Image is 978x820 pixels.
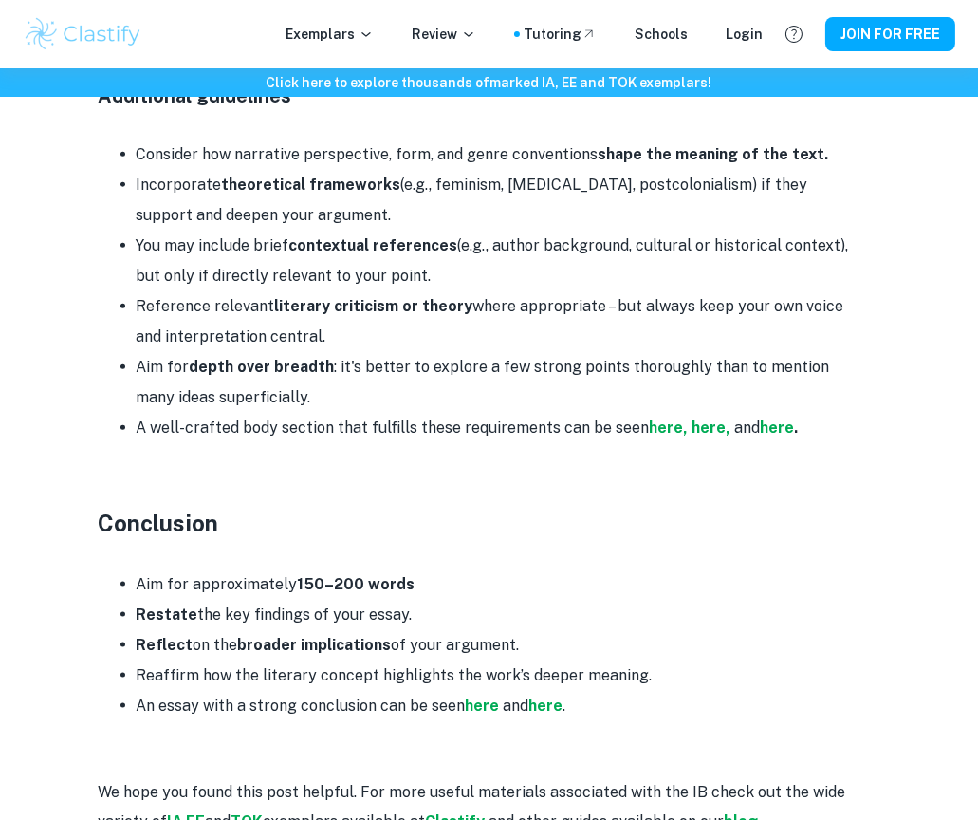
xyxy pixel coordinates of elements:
a: Schools [635,24,688,45]
a: Tutoring [524,24,597,45]
button: Help and Feedback [778,18,810,50]
strong: 150–200 words [298,575,415,593]
li: Aim for : it's better to explore a few strong points thoroughly than to mention many ideas superf... [137,352,858,413]
a: here [466,697,504,715]
li: Reference relevant where appropriate – but always keep your own voice and interpretation central. [137,291,858,352]
h3: Conclusion [99,506,858,540]
strong: contextual references [289,236,458,254]
strong: broader implications [238,636,392,654]
a: Login [726,24,763,45]
p: Exemplars [286,24,374,45]
strong: here [466,697,500,715]
strong: depth over breadth [190,358,335,376]
a: here [761,419,795,437]
h6: Click here to explore thousands of marked IA, EE and TOK exemplars ! [4,72,974,93]
li: A well-crafted body section that fulfills these requirements can be seen and [137,413,858,443]
p: Review [412,24,476,45]
strong: shape the meaning of the text. [599,145,829,163]
li: Incorporate (e.g., feminism, [MEDICAL_DATA], postcolonialism) if they support and deepen your arg... [137,170,858,231]
li: An essay with a strong conclusion can be seen and . [137,691,858,721]
a: here, [692,419,731,437]
a: here [529,697,563,715]
li: Consider how narrative perspective, form, and genre conventions [137,140,858,170]
li: the key findings of your essay. [137,600,858,630]
li: Reaffirm how the literary concept highlights the work’s deeper meaning. [137,661,858,691]
strong: Reflect [137,636,194,654]
strong: . [795,419,799,437]
a: here, [650,419,689,437]
li: You may include brief (e.g., author background, cultural or historical context), but only if dire... [137,231,858,291]
li: Aim for approximately [137,569,858,600]
strong: Restate [137,606,198,624]
strong: literary criticism or theory [275,297,473,315]
img: Clastify logo [23,15,143,53]
li: on the of your argument. [137,630,858,661]
button: JOIN FOR FREE [825,17,955,51]
strong: theoretical frameworks [222,176,401,194]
